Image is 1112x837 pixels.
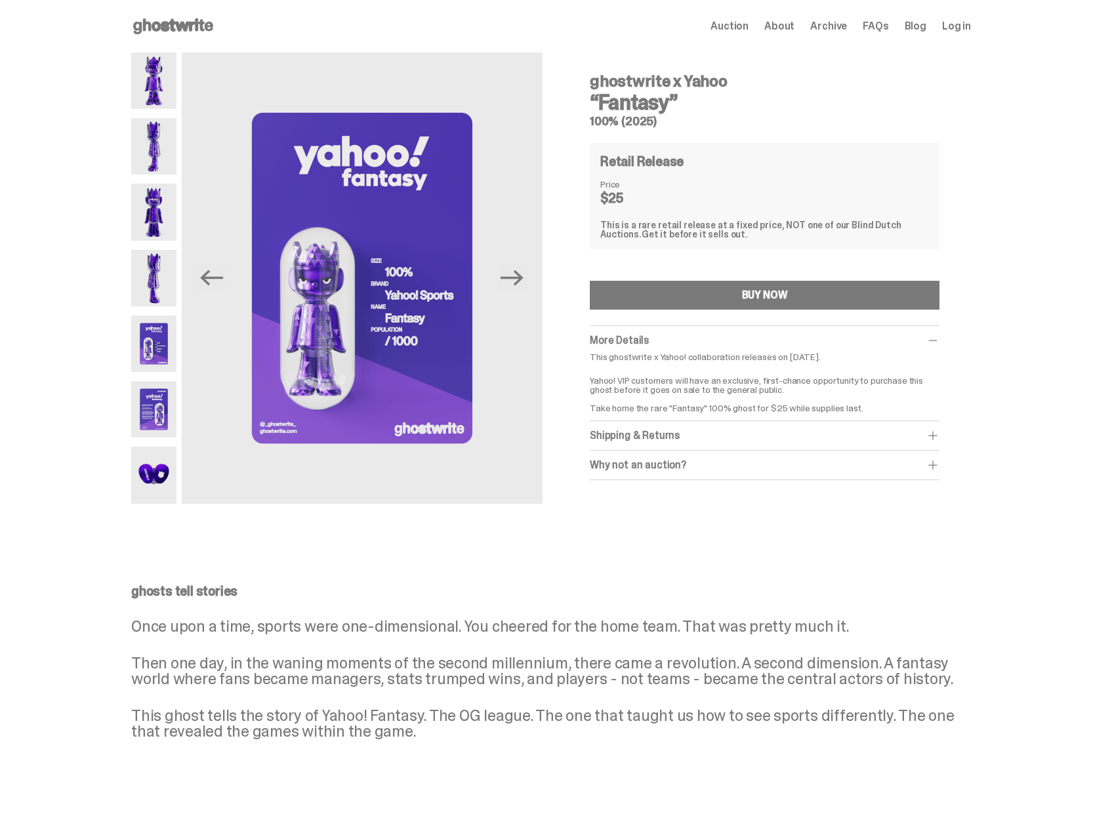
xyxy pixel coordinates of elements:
[131,584,971,598] p: ghosts tell stories
[600,155,684,168] h4: Retail Release
[742,290,788,300] div: BUY NOW
[131,655,971,687] p: Then one day, in the waning moments of the second millennium, there came a revolution. A second d...
[131,381,176,438] img: Yahoo-HG---6.png
[182,52,543,504] img: Yahoo-HG---5.png
[498,264,527,293] button: Next
[600,220,929,239] div: This is a rare retail release at a fixed price, NOT one of our Blind Dutch Auctions.
[131,619,971,634] p: Once upon a time, sports were one-dimensional. You cheered for the home team. That was pretty muc...
[590,333,649,347] span: More Details
[590,367,939,413] p: Yahoo! VIP customers will have an exclusive, first-chance opportunity to purchase this ghost befo...
[197,264,226,293] button: Previous
[810,21,847,31] a: Archive
[131,447,176,503] img: Yahoo-HG---7.png
[590,429,939,442] div: Shipping & Returns
[905,21,926,31] a: Blog
[131,118,176,174] img: Yahoo-HG---2.png
[764,21,794,31] a: About
[131,708,971,739] p: This ghost tells the story of Yahoo! Fantasy. The OG league. The one that taught us how to see sp...
[600,192,666,205] dd: $25
[642,228,748,240] span: Get it before it sells out.
[942,21,971,31] a: Log in
[590,281,939,310] button: BUY NOW
[131,52,176,109] img: Yahoo-HG---1.png
[710,21,749,31] a: Auction
[590,73,939,89] h4: ghostwrite x Yahoo
[590,115,939,127] h5: 100% (2025)
[590,459,939,472] div: Why not an auction?
[131,316,176,372] img: Yahoo-HG---5.png
[131,184,176,240] img: Yahoo-HG---3.png
[590,92,939,113] h3: “Fantasy”
[590,352,939,361] p: This ghostwrite x Yahoo! collaboration releases on [DATE].
[131,250,176,306] img: Yahoo-HG---4.png
[543,52,903,504] img: Yahoo-HG---6.png
[863,21,888,31] a: FAQs
[600,180,666,189] dt: Price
